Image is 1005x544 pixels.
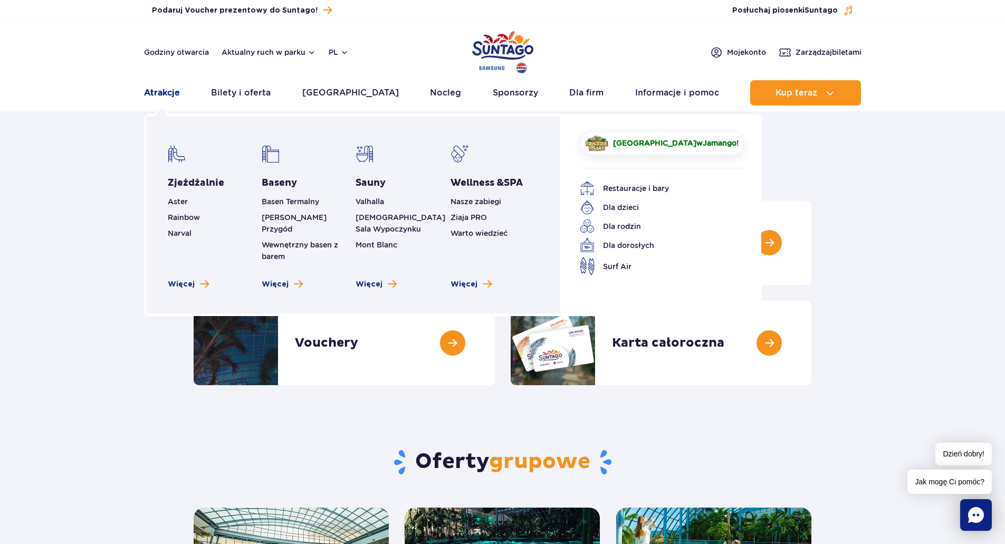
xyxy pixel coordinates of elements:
[451,229,508,237] a: Warto wiedzieć
[750,80,861,106] button: Kup teraz
[356,177,386,189] a: Sauny
[356,279,397,290] a: Zobacz więcej saun
[907,470,992,494] span: Jak mogę Ci pomóc?
[451,177,523,189] a: Wellness &SPA
[776,88,817,98] span: Kup teraz
[329,47,349,58] button: pl
[430,80,461,106] a: Nocleg
[356,279,382,290] span: Więcej
[603,261,631,272] span: Surf Air
[356,197,384,206] a: Valhalla
[451,279,477,290] span: Więcej
[613,139,696,147] span: [GEOGRAPHIC_DATA]
[732,5,838,16] span: Posłuchaj piosenki
[262,241,338,261] a: Wewnętrzny basen z barem
[580,219,729,234] a: Dla rodzin
[144,47,209,58] a: Godziny otwarcia
[262,177,297,189] a: Baseny
[727,47,766,58] span: Moje konto
[451,177,523,189] span: Wellness &
[703,139,736,147] span: Jamango
[262,279,303,290] a: Zobacz więcej basenów
[960,499,992,531] div: Chat
[796,47,862,58] span: Zarządzaj biletami
[451,197,501,206] a: Nasze zabiegi
[580,257,729,275] a: Surf Air
[168,229,192,237] a: Narval
[168,197,188,206] a: Aster
[356,213,445,233] a: [DEMOGRAPHIC_DATA] Sala Wypoczynku
[580,200,729,215] a: Dla dzieci
[472,26,533,75] a: Park of Poland
[580,131,744,155] a: [GEOGRAPHIC_DATA]wJamango!
[222,48,316,56] button: Aktualny ruch w parku
[935,443,992,465] span: Dzień dobry!
[489,448,590,475] span: grupowe
[152,3,332,17] a: Podaruj Voucher prezentowy do Suntago!
[569,80,604,106] a: Dla firm
[211,80,271,106] a: Bilety i oferta
[262,279,289,290] span: Więcej
[504,177,523,189] span: SPA
[168,177,224,189] a: Zjeżdżalnie
[356,241,397,249] a: Mont Blanc
[451,213,487,222] a: Ziaja PRO
[194,448,811,476] h2: Oferty
[805,7,838,14] span: Suntago
[779,46,862,59] a: Zarządzajbiletami
[168,213,200,222] a: Rainbow
[635,80,719,106] a: Informacje i pomoc
[614,138,739,148] span: w !
[144,80,180,106] a: Atrakcje
[262,197,319,206] a: Basen Termalny
[168,279,195,290] span: Więcej
[580,181,729,196] a: Restauracje i bary
[493,80,538,106] a: Sponsorzy
[262,213,327,233] a: [PERSON_NAME] Przygód
[451,279,492,290] a: Zobacz więcej Wellness & SPA
[302,80,399,106] a: [GEOGRAPHIC_DATA]
[732,5,854,16] button: Posłuchaj piosenkiSuntago
[168,279,209,290] a: Zobacz więcej zjeżdżalni
[710,46,766,59] a: Mojekonto
[152,5,318,16] span: Podaruj Voucher prezentowy do Suntago!
[580,238,729,253] a: Dla dorosłych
